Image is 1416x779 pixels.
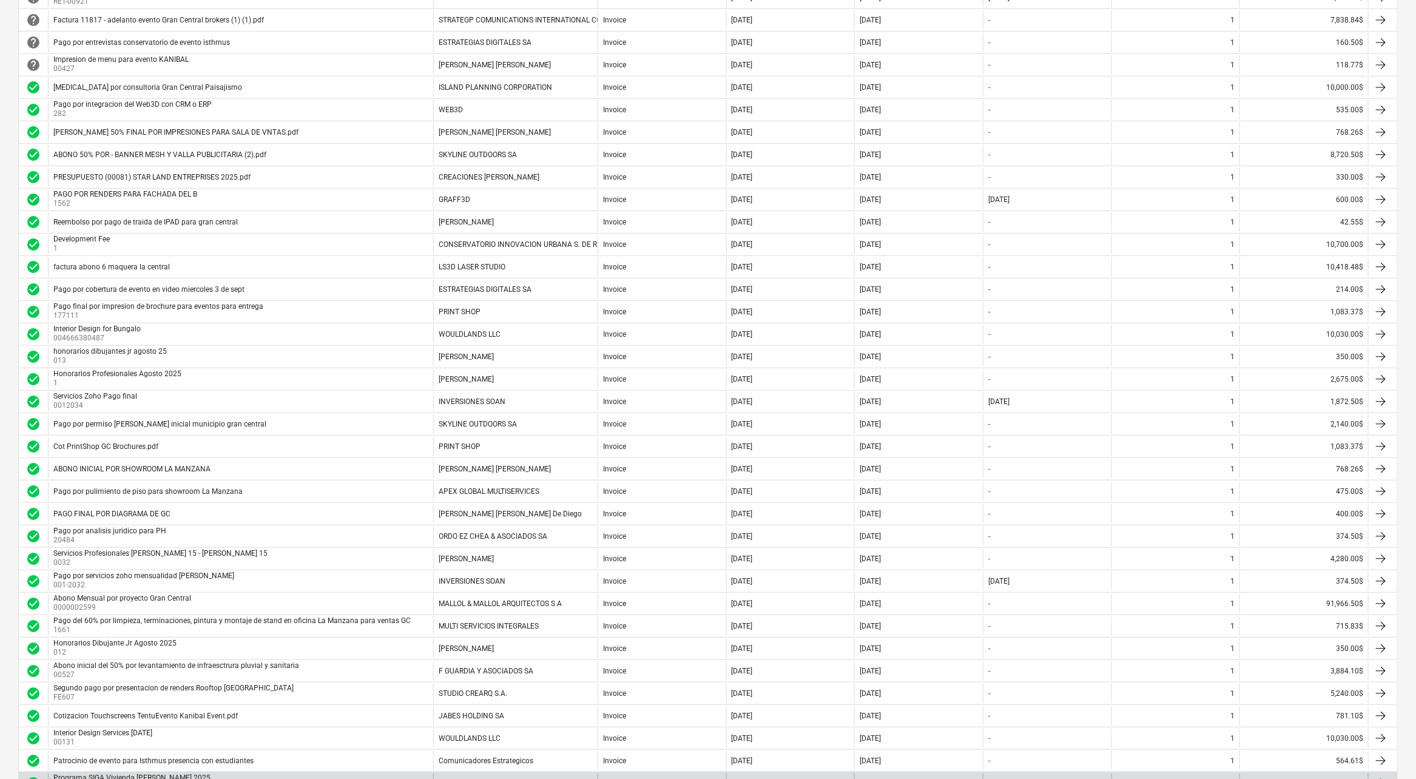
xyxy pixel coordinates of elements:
[1239,78,1368,97] div: 10,000.00$
[1239,212,1368,232] div: 42.55$
[53,150,266,159] div: ABONO 50% POR - BANNER MESH Y VALLA PUBLICITARIA (2).pdf
[53,64,191,74] p: 00427
[53,527,166,535] div: Pago por analisis juridico para PH
[26,394,41,409] span: check_circle
[732,375,753,383] div: [DATE]
[26,484,41,499] span: check_circle
[439,106,463,114] div: WEB3D
[860,599,881,608] div: [DATE]
[988,218,990,226] div: -
[1239,257,1368,277] div: 10,418.48$
[1239,572,1368,591] div: 374.50$
[26,372,41,386] div: Invoice was approved
[860,397,881,406] div: [DATE]
[603,285,626,294] div: Invoice
[860,420,881,428] div: [DATE]
[1230,397,1235,406] div: 1
[26,394,41,409] div: Invoice was approved
[860,352,881,361] div: [DATE]
[26,260,41,274] div: Invoice was approved
[26,35,41,50] span: help
[988,577,1010,585] div: [DATE]
[1239,594,1368,613] div: 91,966.50$
[988,128,990,137] div: -
[732,240,753,249] div: [DATE]
[860,83,881,92] div: [DATE]
[439,83,552,92] div: ISLAND PLANNING CORPORATION
[439,352,494,361] div: [PERSON_NAME]
[732,352,753,361] div: [DATE]
[1230,106,1235,114] div: 1
[53,235,110,243] div: Development Fee
[603,263,626,271] div: Invoice
[26,596,41,611] span: check_circle
[1230,487,1235,496] div: 1
[53,173,251,181] div: PRESUPUESTO (00081) STAR LAND ENTREPRISES 2025.pdf
[53,510,170,518] div: PAGO FINAL POR DIAGRAMA DE GC
[53,198,200,209] p: 1562
[988,240,990,249] div: -
[53,378,184,388] p: 1
[1230,38,1235,47] div: 1
[603,240,626,249] div: Invoice
[53,549,268,558] div: Servicios Profesionales [PERSON_NAME] 15 - [PERSON_NAME] 15
[53,55,189,64] div: Impresion de menu para evento KANIBAL
[1239,369,1368,389] div: 2,675.00$
[860,510,881,518] div: [DATE]
[732,465,753,473] div: [DATE]
[1230,240,1235,249] div: 1
[26,13,41,27] div: Invoice is waiting for an approval
[1239,190,1368,209] div: 600.00$
[439,16,610,24] div: STRATEGP COMUNICATIONS INTERNATIONAL CORP
[26,192,41,207] div: Invoice was approved
[53,580,237,590] p: 001-2032
[732,128,753,137] div: [DATE]
[26,596,41,611] div: Invoice was approved
[1230,465,1235,473] div: 1
[860,375,881,383] div: [DATE]
[988,487,990,496] div: -
[860,555,881,563] div: [DATE]
[26,417,41,431] span: check_circle
[732,442,753,451] div: [DATE]
[53,16,264,24] div: Factura 11817 - adelanto evento Gran Central brokers (1) (1).pdf
[603,128,626,137] div: Invoice
[439,622,539,630] div: MULTI SERVICIOS INTEGRALES
[53,285,244,294] div: Pago por cobertura de evento en video miercoles 3 de sept
[26,529,41,544] div: Invoice was approved
[1239,10,1368,30] div: 7,838.84$
[860,487,881,496] div: [DATE]
[988,622,990,630] div: -
[1239,123,1368,142] div: 768.26$
[732,330,753,339] div: [DATE]
[1230,61,1235,69] div: 1
[26,80,41,95] span: check_circle
[26,529,41,544] span: check_circle
[860,240,881,249] div: [DATE]
[860,622,881,630] div: [DATE]
[26,619,41,633] div: Invoice was approved
[860,150,881,159] div: [DATE]
[1230,195,1235,204] div: 1
[860,16,881,24] div: [DATE]
[26,462,41,476] div: Invoice was approved
[732,397,753,406] div: [DATE]
[53,347,167,356] div: honorarios dibujantes jr agosto 25
[439,599,562,608] div: MALLOL & MALLOL ARQUITECTOS S A
[53,442,158,451] div: Cot PrintShop GC Brochures.pdf
[26,349,41,364] span: check_circle
[53,38,230,47] div: Pago por entrevistas conservatorio de evento isthmus
[732,599,753,608] div: [DATE]
[860,330,881,339] div: [DATE]
[26,215,41,229] div: Invoice was approved
[53,243,112,254] p: 1
[26,58,41,72] span: help
[439,240,601,249] div: CONSERVATORIO INNOVACION URBANA S. DE RL
[603,38,626,47] div: Invoice
[860,128,881,137] div: [DATE]
[1230,442,1235,451] div: 1
[860,218,881,226] div: [DATE]
[53,325,141,333] div: Interior Design for Bungalo
[860,195,881,204] div: [DATE]
[1230,128,1235,137] div: 1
